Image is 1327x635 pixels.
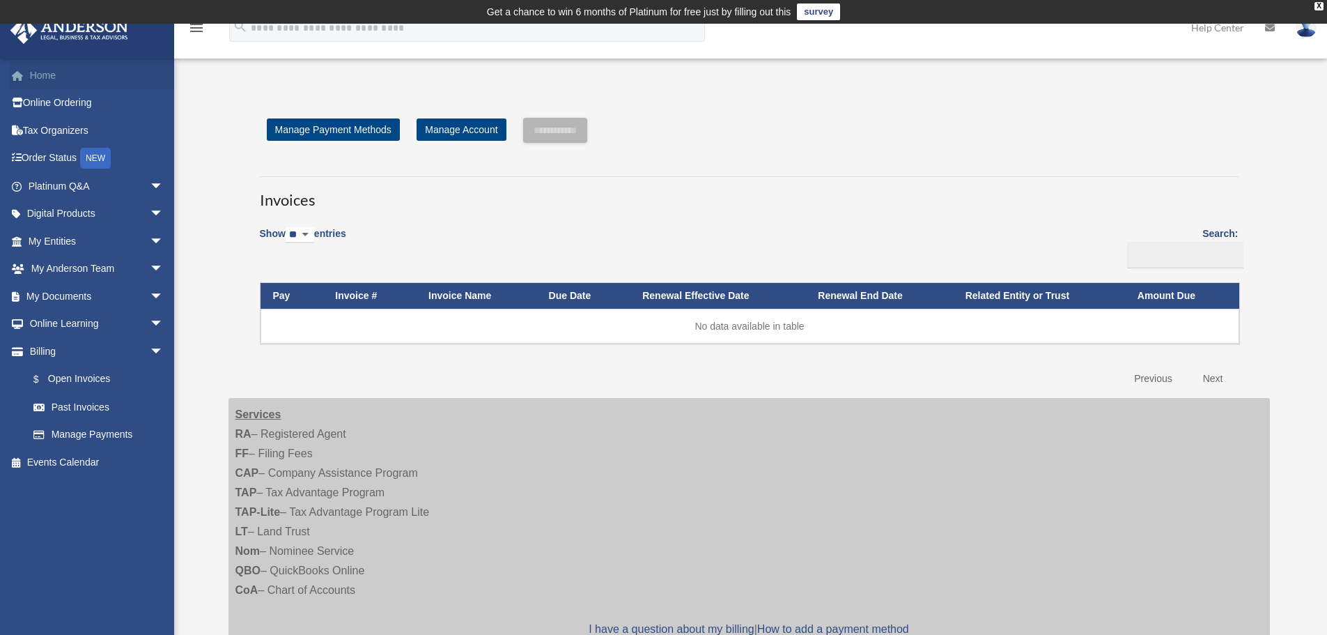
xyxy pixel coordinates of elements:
a: Online Learningarrow_drop_down [10,310,185,338]
a: Past Invoices [20,393,178,421]
strong: Nom [235,545,261,557]
th: Pay: activate to sort column descending [261,283,323,309]
strong: TAP [235,487,257,498]
span: arrow_drop_down [150,172,178,201]
a: Order StatusNEW [10,144,185,173]
th: Renewal End Date: activate to sort column ascending [805,283,952,309]
strong: Services [235,408,281,420]
i: menu [188,20,205,36]
img: User Pic [1296,17,1317,38]
a: Previous [1124,365,1182,393]
span: $ [41,371,48,388]
strong: CoA [235,584,258,596]
a: Digital Productsarrow_drop_down [10,200,185,228]
a: Manage Payments [20,421,178,449]
th: Related Entity or Trust: activate to sort column ascending [953,283,1125,309]
strong: RA [235,428,251,440]
select: Showentries [286,227,314,243]
a: My Anderson Teamarrow_drop_down [10,255,185,283]
a: Tax Organizers [10,116,185,144]
span: arrow_drop_down [150,310,178,339]
i: search [233,19,248,34]
span: arrow_drop_down [150,337,178,366]
a: Home [10,61,185,89]
div: close [1314,2,1324,10]
a: Online Ordering [10,89,185,117]
strong: QBO [235,565,261,576]
strong: LT [235,526,248,537]
a: Manage Account [417,118,506,141]
th: Invoice #: activate to sort column ascending [323,283,416,309]
label: Search: [1122,225,1239,268]
a: Platinum Q&Aarrow_drop_down [10,172,185,200]
div: Get a chance to win 6 months of Platinum for free just by filling out this [487,3,791,20]
img: Anderson Advisors Platinum Portal [6,17,132,44]
a: My Documentsarrow_drop_down [10,282,185,310]
a: Events Calendar [10,448,185,476]
a: My Entitiesarrow_drop_down [10,227,185,255]
th: Due Date: activate to sort column ascending [536,283,630,309]
a: I have a question about my billing [589,623,754,635]
span: arrow_drop_down [150,227,178,256]
a: survey [797,3,840,20]
a: Manage Payment Methods [267,118,400,141]
strong: FF [235,447,249,459]
th: Renewal Effective Date: activate to sort column ascending [630,283,805,309]
strong: TAP-Lite [235,506,281,518]
a: $Open Invoices [20,365,171,394]
label: Show entries [260,225,346,257]
a: Billingarrow_drop_down [10,337,178,365]
th: Amount Due: activate to sort column ascending [1125,283,1239,309]
strong: CAP [235,467,259,479]
a: menu [188,24,205,36]
h3: Invoices [260,176,1239,211]
span: arrow_drop_down [150,282,178,311]
input: Search: [1127,242,1243,268]
span: arrow_drop_down [150,200,178,229]
a: How to add a payment method [757,623,909,635]
span: arrow_drop_down [150,255,178,284]
th: Invoice Name: activate to sort column ascending [416,283,536,309]
a: Next [1193,365,1234,393]
td: No data available in table [261,309,1239,344]
div: NEW [80,148,111,169]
